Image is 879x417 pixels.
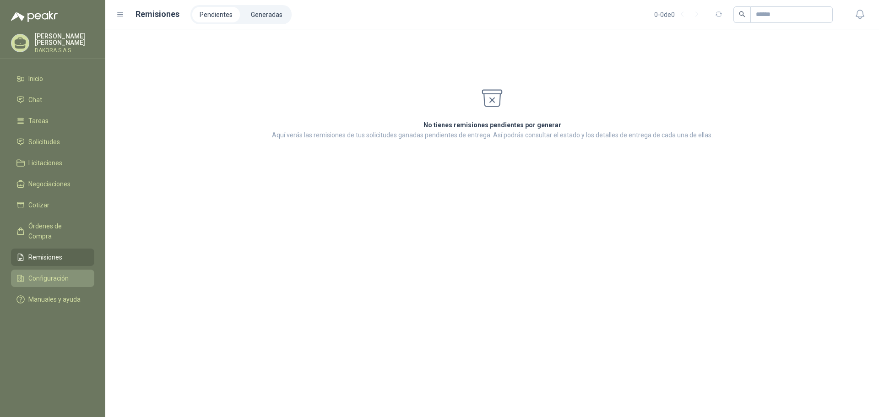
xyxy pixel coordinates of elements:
[28,116,49,126] span: Tareas
[28,74,43,84] span: Inicio
[28,273,69,283] span: Configuración
[11,196,94,214] a: Cotizar
[28,294,81,304] span: Manuales y ayuda
[11,91,94,108] a: Chat
[11,154,94,172] a: Licitaciones
[11,112,94,130] a: Tareas
[192,7,240,22] a: Pendientes
[11,249,94,266] a: Remisiones
[35,48,94,53] p: DAKORA S A S
[654,7,704,22] div: 0 - 0 de 0
[739,11,745,17] span: search
[28,158,62,168] span: Licitaciones
[11,133,94,151] a: Solicitudes
[11,270,94,287] a: Configuración
[244,7,290,22] a: Generadas
[11,217,94,245] a: Órdenes de Compra
[28,95,42,105] span: Chat
[28,137,60,147] span: Solicitudes
[28,200,49,210] span: Cotizar
[423,121,561,129] strong: No tienes remisiones pendientes por generar
[28,179,71,189] span: Negociaciones
[11,70,94,87] a: Inicio
[272,130,713,140] p: Aquí verás las remisiones de tus solicitudes ganadas pendientes de entrega. Así podrás consultar ...
[11,291,94,308] a: Manuales y ayuda
[136,8,179,21] h1: Remisiones
[11,11,58,22] img: Logo peakr
[28,252,62,262] span: Remisiones
[11,175,94,193] a: Negociaciones
[28,221,86,241] span: Órdenes de Compra
[35,33,94,46] p: [PERSON_NAME] [PERSON_NAME]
